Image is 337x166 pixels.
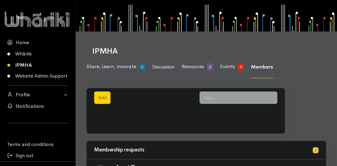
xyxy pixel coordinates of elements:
span: 0 [238,63,244,71]
span: 2 [313,147,319,153]
span: Share, Learn, Innovate [87,63,136,70]
span: Resources [182,63,204,70]
span: 0 [139,63,145,71]
button: Add [94,91,111,104]
a: Discussion [152,56,174,78]
span: 0 [207,63,213,71]
input: Filter... [200,91,265,104]
a: Share, Learn, Innovate 0 [87,56,145,78]
span: Events [220,63,235,70]
a: Resources 0 [182,56,213,78]
span: Discussion [152,64,174,70]
h3: Membership requests [94,147,309,153]
a: Members [251,56,273,78]
h1: IPMHA [92,47,319,56]
span: Members [251,64,273,70]
a: Events 0 [220,56,244,78]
